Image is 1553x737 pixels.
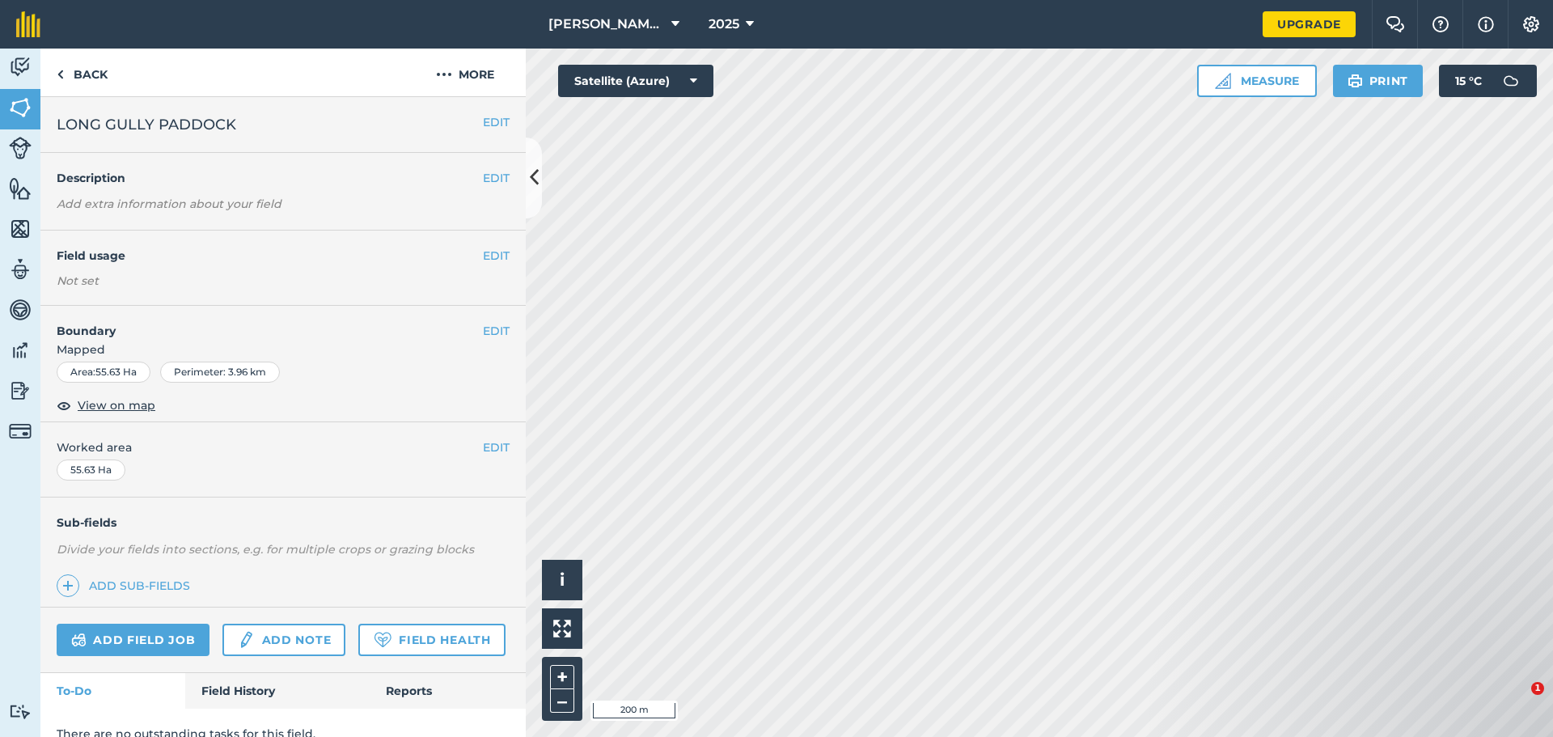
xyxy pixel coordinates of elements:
span: i [560,570,565,590]
a: Field History [185,673,369,709]
img: A question mark icon [1431,16,1450,32]
em: Divide your fields into sections, e.g. for multiple crops or grazing blocks [57,542,474,557]
span: LONG GULLY PADDOCK [57,113,236,136]
img: svg+xml;base64,PHN2ZyB4bWxucz0iaHR0cDovL3d3dy53My5vcmcvMjAwMC9zdmciIHdpZHRoPSI1NiIgaGVpZ2h0PSI2MC... [9,95,32,120]
a: Upgrade [1263,11,1356,37]
a: Add sub-fields [57,574,197,597]
button: Measure [1197,65,1317,97]
div: Perimeter : 3.96 km [160,362,280,383]
span: Mapped [40,341,526,358]
h4: Boundary [40,306,483,340]
img: svg+xml;base64,PHN2ZyB4bWxucz0iaHR0cDovL3d3dy53My5vcmcvMjAwMC9zdmciIHdpZHRoPSI1NiIgaGVpZ2h0PSI2MC... [9,217,32,241]
img: svg+xml;base64,PHN2ZyB4bWxucz0iaHR0cDovL3d3dy53My5vcmcvMjAwMC9zdmciIHdpZHRoPSI5IiBoZWlnaHQ9IjI0Ii... [57,65,64,84]
img: svg+xml;base64,PHN2ZyB4bWxucz0iaHR0cDovL3d3dy53My5vcmcvMjAwMC9zdmciIHdpZHRoPSIxOSIgaGVpZ2h0PSIyNC... [1348,71,1363,91]
img: Four arrows, one pointing top left, one top right, one bottom right and the last bottom left [553,620,571,637]
a: Back [40,49,124,96]
img: svg+xml;base64,PHN2ZyB4bWxucz0iaHR0cDovL3d3dy53My5vcmcvMjAwMC9zdmciIHdpZHRoPSIyMCIgaGVpZ2h0PSIyNC... [436,65,452,84]
img: svg+xml;base64,PD94bWwgdmVyc2lvbj0iMS4wIiBlbmNvZGluZz0idXRmLTgiPz4KPCEtLSBHZW5lcmF0b3I6IEFkb2JlIE... [9,704,32,719]
img: fieldmargin Logo [16,11,40,37]
img: Two speech bubbles overlapping with the left bubble in the forefront [1386,16,1405,32]
button: EDIT [483,247,510,265]
img: svg+xml;base64,PD94bWwgdmVyc2lvbj0iMS4wIiBlbmNvZGluZz0idXRmLTgiPz4KPCEtLSBHZW5lcmF0b3I6IEFkb2JlIE... [9,379,32,403]
h4: Description [57,169,510,187]
button: Print [1333,65,1424,97]
span: 15 ° C [1455,65,1482,97]
img: svg+xml;base64,PD94bWwgdmVyc2lvbj0iMS4wIiBlbmNvZGluZz0idXRmLTgiPz4KPCEtLSBHZW5lcmF0b3I6IEFkb2JlIE... [9,420,32,443]
img: svg+xml;base64,PD94bWwgdmVyc2lvbj0iMS4wIiBlbmNvZGluZz0idXRmLTgiPz4KPCEtLSBHZW5lcmF0b3I6IEFkb2JlIE... [9,55,32,79]
span: Worked area [57,438,510,456]
div: Area : 55.63 Ha [57,362,150,383]
button: i [542,560,582,600]
a: Reports [370,673,526,709]
span: [PERSON_NAME] FARMS [548,15,665,34]
img: svg+xml;base64,PD94bWwgdmVyc2lvbj0iMS4wIiBlbmNvZGluZz0idXRmLTgiPz4KPCEtLSBHZW5lcmF0b3I6IEFkb2JlIE... [9,257,32,282]
a: To-Do [40,673,185,709]
em: Add extra information about your field [57,197,281,211]
img: svg+xml;base64,PD94bWwgdmVyc2lvbj0iMS4wIiBlbmNvZGluZz0idXRmLTgiPz4KPCEtLSBHZW5lcmF0b3I6IEFkb2JlIE... [9,338,32,362]
img: svg+xml;base64,PD94bWwgdmVyc2lvbj0iMS4wIiBlbmNvZGluZz0idXRmLTgiPz4KPCEtLSBHZW5lcmF0b3I6IEFkb2JlIE... [1495,65,1527,97]
a: Add field job [57,624,209,656]
button: EDIT [483,438,510,456]
span: 2025 [709,15,739,34]
button: + [550,665,574,689]
div: 55.63 Ha [57,460,125,481]
a: Add note [222,624,345,656]
img: svg+xml;base64,PHN2ZyB4bWxucz0iaHR0cDovL3d3dy53My5vcmcvMjAwMC9zdmciIHdpZHRoPSIxOCIgaGVpZ2h0PSIyNC... [57,396,71,415]
img: svg+xml;base64,PHN2ZyB4bWxucz0iaHR0cDovL3d3dy53My5vcmcvMjAwMC9zdmciIHdpZHRoPSIxNyIgaGVpZ2h0PSIxNy... [1478,15,1494,34]
img: Ruler icon [1215,73,1231,89]
img: svg+xml;base64,PD94bWwgdmVyc2lvbj0iMS4wIiBlbmNvZGluZz0idXRmLTgiPz4KPCEtLSBHZW5lcmF0b3I6IEFkb2JlIE... [237,630,255,650]
a: Field Health [358,624,505,656]
div: Not set [57,273,510,289]
button: EDIT [483,322,510,340]
span: View on map [78,396,155,414]
span: 1 [1531,682,1544,695]
button: 15 °C [1439,65,1537,97]
button: EDIT [483,113,510,131]
button: Satellite (Azure) [558,65,713,97]
button: – [550,689,574,713]
img: svg+xml;base64,PHN2ZyB4bWxucz0iaHR0cDovL3d3dy53My5vcmcvMjAwMC9zdmciIHdpZHRoPSIxNCIgaGVpZ2h0PSIyNC... [62,576,74,595]
img: svg+xml;base64,PD94bWwgdmVyc2lvbj0iMS4wIiBlbmNvZGluZz0idXRmLTgiPz4KPCEtLSBHZW5lcmF0b3I6IEFkb2JlIE... [9,137,32,159]
button: EDIT [483,169,510,187]
img: svg+xml;base64,PD94bWwgdmVyc2lvbj0iMS4wIiBlbmNvZGluZz0idXRmLTgiPz4KPCEtLSBHZW5lcmF0b3I6IEFkb2JlIE... [9,298,32,322]
button: View on map [57,396,155,415]
button: More [404,49,526,96]
img: A cog icon [1521,16,1541,32]
iframe: Intercom live chat [1498,682,1537,721]
img: svg+xml;base64,PHN2ZyB4bWxucz0iaHR0cDovL3d3dy53My5vcmcvMjAwMC9zdmciIHdpZHRoPSI1NiIgaGVpZ2h0PSI2MC... [9,176,32,201]
img: svg+xml;base64,PD94bWwgdmVyc2lvbj0iMS4wIiBlbmNvZGluZz0idXRmLTgiPz4KPCEtLSBHZW5lcmF0b3I6IEFkb2JlIE... [71,630,87,650]
h4: Field usage [57,247,483,265]
h4: Sub-fields [40,514,526,532]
